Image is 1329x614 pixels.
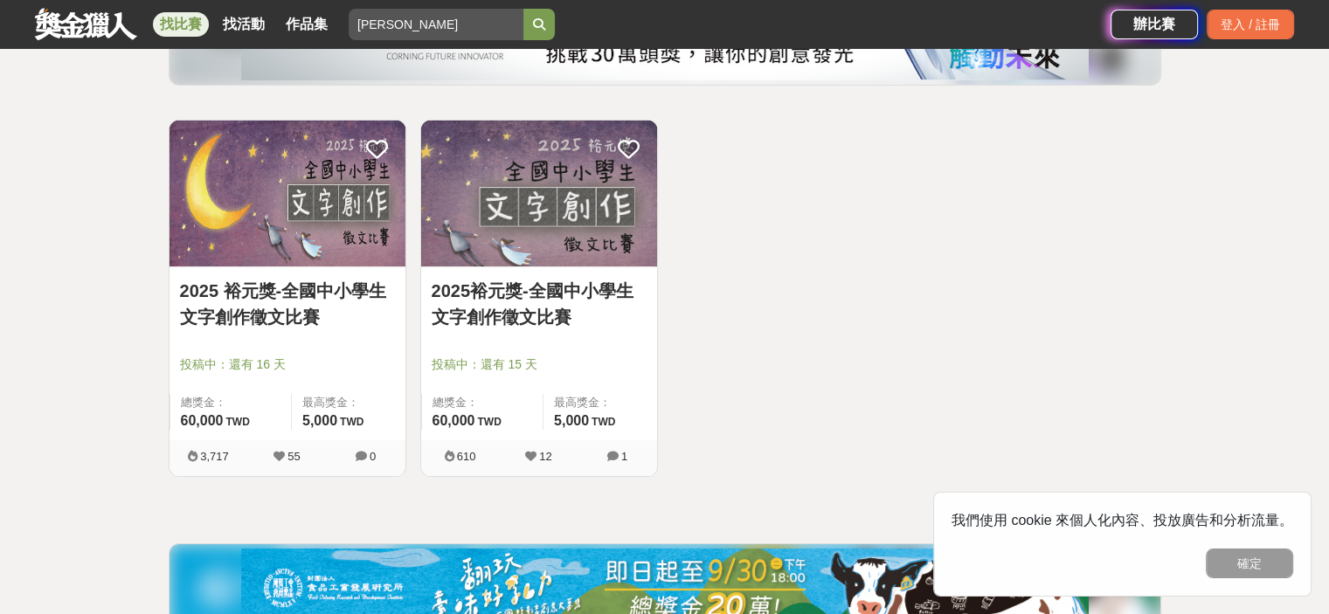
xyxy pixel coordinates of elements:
div: 登入 / 註冊 [1207,10,1294,39]
span: TWD [592,416,615,428]
button: 確定 [1206,548,1293,578]
span: 12 [539,450,551,463]
span: 60,000 [181,413,224,428]
span: 我們使用 cookie 來個人化內容、投放廣告和分析流量。 [952,513,1293,528]
span: 投稿中：還有 16 天 [180,355,395,374]
span: 60,000 [433,413,475,428]
span: 55 [287,450,300,463]
a: 2025 裕元獎-全國中小學生文字創作徵文比賽 [180,278,395,330]
span: 總獎金： [181,394,280,411]
span: 5,000 [554,413,589,428]
a: 辦比賽 [1111,10,1198,39]
span: TWD [477,416,501,428]
span: 總獎金： [433,394,532,411]
span: 3,717 [200,450,229,463]
span: 0 [370,450,376,463]
span: TWD [225,416,249,428]
span: 1 [621,450,627,463]
a: 找活動 [216,12,272,37]
input: 全球自行車設計比賽 [349,9,523,40]
span: 投稿中：還有 15 天 [432,355,647,374]
img: Cover Image [170,121,405,266]
a: 找比賽 [153,12,209,37]
span: 最高獎金： [554,394,647,411]
img: Cover Image [421,121,657,266]
a: 2025裕元獎-全國中小學生文字創作徵文比賽 [432,278,647,330]
span: 610 [457,450,476,463]
span: 5,000 [302,413,337,428]
span: 最高獎金： [302,394,395,411]
a: 作品集 [279,12,335,37]
span: TWD [340,416,363,428]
